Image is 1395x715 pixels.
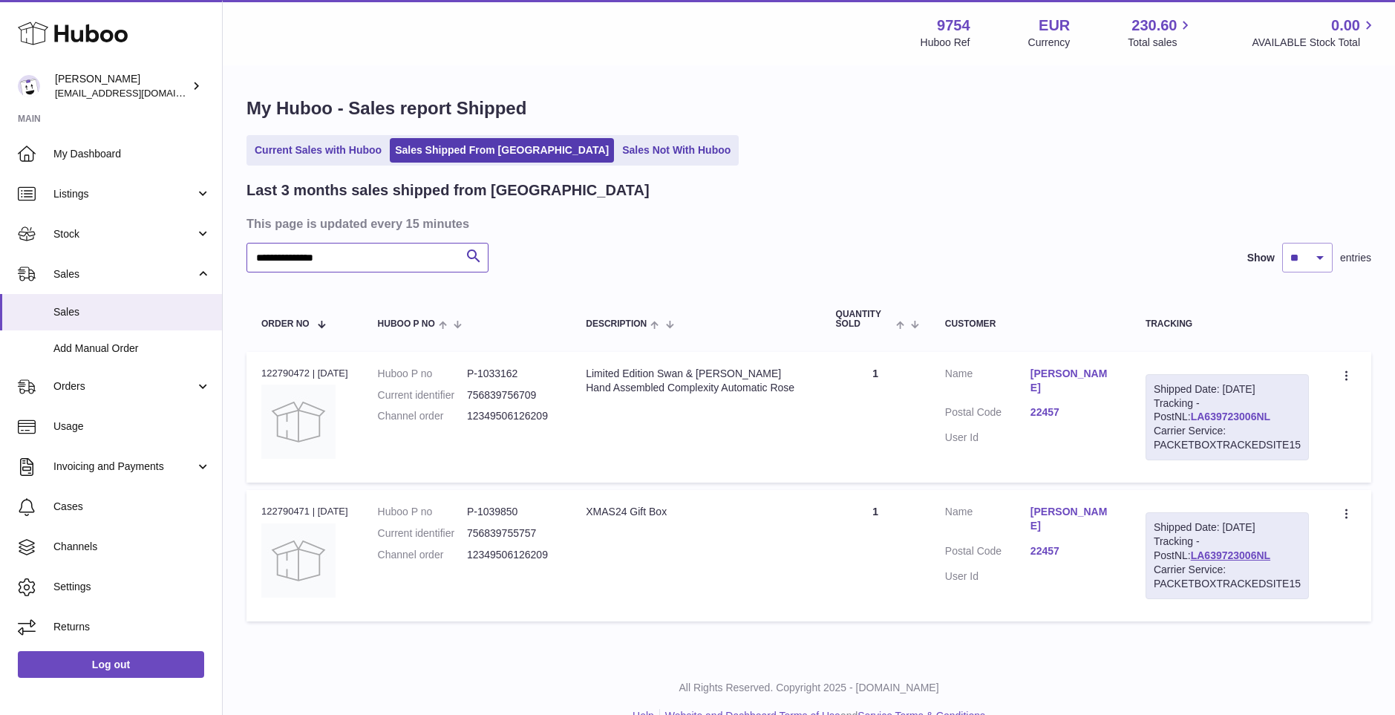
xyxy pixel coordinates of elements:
[945,405,1030,423] dt: Postal Code
[53,460,195,474] span: Invoicing and Payments
[1191,549,1270,561] a: LA639723006NL
[821,352,930,483] td: 1
[467,526,556,541] dd: 756839755757
[821,490,930,621] td: 1
[1247,251,1275,265] label: Show
[1030,405,1116,419] a: 22457
[378,388,467,402] dt: Current identifier
[378,409,467,423] dt: Channel order
[53,187,195,201] span: Listings
[53,379,195,394] span: Orders
[1039,16,1070,36] strong: EUR
[235,681,1383,695] p: All Rights Reserved. Copyright 2025 - [DOMAIN_NAME]
[945,319,1116,329] div: Customer
[53,500,211,514] span: Cases
[467,505,556,519] dd: P-1039850
[53,580,211,594] span: Settings
[1030,505,1116,533] a: [PERSON_NAME]
[378,505,467,519] dt: Huboo P no
[1252,36,1377,50] span: AVAILABLE Stock Total
[945,431,1030,445] dt: User Id
[53,620,211,634] span: Returns
[1030,367,1116,395] a: [PERSON_NAME]
[261,367,348,380] div: 122790472 | [DATE]
[53,540,211,554] span: Channels
[586,319,647,329] span: Description
[467,409,556,423] dd: 12349506126209
[1340,251,1371,265] span: entries
[53,342,211,356] span: Add Manual Order
[945,505,1030,537] dt: Name
[53,147,211,161] span: My Dashboard
[921,36,970,50] div: Huboo Ref
[1146,319,1309,329] div: Tracking
[1128,36,1194,50] span: Total sales
[836,310,892,329] span: Quantity Sold
[1191,411,1270,422] a: LA639723006NL
[53,419,211,434] span: Usage
[467,367,556,381] dd: P-1033162
[945,569,1030,584] dt: User Id
[378,548,467,562] dt: Channel order
[937,16,970,36] strong: 9754
[1128,16,1194,50] a: 230.60 Total sales
[249,138,387,163] a: Current Sales with Huboo
[261,523,336,598] img: no-photo.jpg
[1146,374,1309,460] div: Tracking - PostNL:
[53,305,211,319] span: Sales
[53,227,195,241] span: Stock
[261,319,310,329] span: Order No
[1154,424,1301,452] div: Carrier Service: PACKETBOXTRACKEDSITE15
[261,505,348,518] div: 122790471 | [DATE]
[1154,563,1301,591] div: Carrier Service: PACKETBOXTRACKEDSITE15
[945,367,1030,399] dt: Name
[945,544,1030,562] dt: Postal Code
[18,75,40,97] img: info@fieldsluxury.london
[1252,16,1377,50] a: 0.00 AVAILABLE Stock Total
[246,215,1368,232] h3: This page is updated every 15 minutes
[1154,382,1301,396] div: Shipped Date: [DATE]
[18,651,204,678] a: Log out
[55,87,218,99] span: [EMAIL_ADDRESS][DOMAIN_NAME]
[467,548,556,562] dd: 12349506126209
[378,319,435,329] span: Huboo P no
[617,138,736,163] a: Sales Not With Huboo
[246,180,650,200] h2: Last 3 months sales shipped from [GEOGRAPHIC_DATA]
[586,367,806,395] div: Limited Edition Swan & [PERSON_NAME] Hand Assembled Complexity Automatic Rose
[55,72,189,100] div: [PERSON_NAME]
[378,367,467,381] dt: Huboo P no
[467,388,556,402] dd: 756839756709
[246,97,1371,120] h1: My Huboo - Sales report Shipped
[378,526,467,541] dt: Current identifier
[1028,36,1071,50] div: Currency
[390,138,614,163] a: Sales Shipped From [GEOGRAPHIC_DATA]
[1154,520,1301,535] div: Shipped Date: [DATE]
[1030,544,1116,558] a: 22457
[1146,512,1309,598] div: Tracking - PostNL:
[53,267,195,281] span: Sales
[1131,16,1177,36] span: 230.60
[586,505,806,519] div: XMAS24 Gift Box
[261,385,336,459] img: no-photo.jpg
[1331,16,1360,36] span: 0.00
